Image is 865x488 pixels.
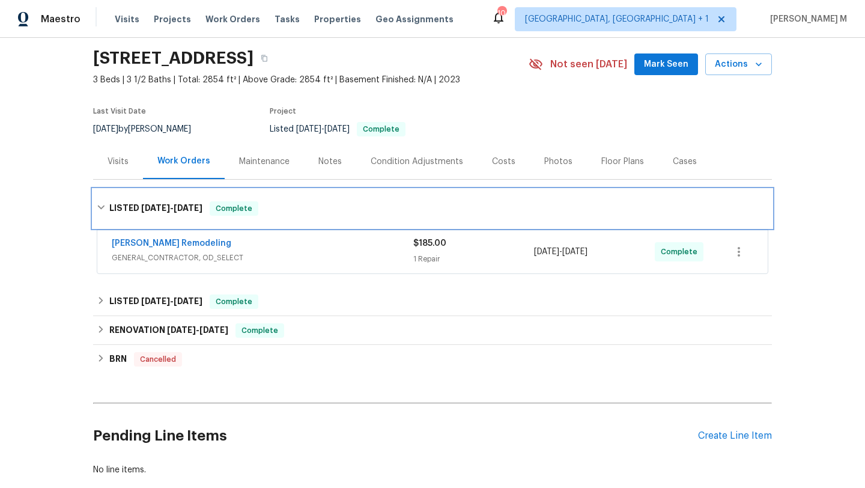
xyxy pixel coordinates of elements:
span: - [167,326,228,334]
span: [DATE] [324,125,350,133]
span: 3 Beds | 3 1/2 Baths | Total: 2854 ft² | Above Grade: 2854 ft² | Basement Finished: N/A | 2023 [93,74,529,86]
span: [DATE] [199,326,228,334]
span: Not seen [DATE] [550,58,627,70]
span: - [296,125,350,133]
span: Work Orders [205,13,260,25]
div: Costs [492,156,515,168]
h6: LISTED [109,294,202,309]
div: Notes [318,156,342,168]
span: [DATE] [562,248,587,256]
h6: BRN [109,352,127,367]
span: Complete [358,126,404,133]
div: 10 [497,7,506,19]
span: [DATE] [534,248,559,256]
span: Project [270,108,296,115]
span: Visits [115,13,139,25]
span: [DATE] [167,326,196,334]
span: Properties [314,13,361,25]
button: Actions [705,53,772,76]
div: Create Line Item [698,430,772,442]
button: Copy Address [253,47,275,69]
span: $185.00 [413,239,446,248]
h2: Pending Line Items [93,408,698,464]
span: Actions [715,57,762,72]
span: Complete [211,203,257,215]
div: Cases [673,156,697,168]
span: Complete [661,246,702,258]
span: Complete [237,325,283,337]
div: LISTED [DATE]-[DATE]Complete [93,287,772,316]
div: by [PERSON_NAME] [93,122,205,136]
div: Photos [544,156,572,168]
span: - [141,204,202,212]
span: Last Visit Date [93,108,146,115]
span: Cancelled [135,353,181,365]
span: [DATE] [174,297,202,305]
span: [DATE] [141,297,170,305]
span: Mark Seen [644,57,688,72]
h6: RENOVATION [109,323,228,338]
div: Floor Plans [601,156,644,168]
div: No line items. [93,464,772,476]
span: [PERSON_NAME] M [765,13,847,25]
div: BRN Cancelled [93,345,772,374]
div: LISTED [DATE]-[DATE]Complete [93,189,772,228]
div: Maintenance [239,156,290,168]
span: Projects [154,13,191,25]
span: Tasks [275,15,300,23]
span: [DATE] [296,125,321,133]
span: Complete [211,296,257,308]
button: Mark Seen [634,53,698,76]
div: Condition Adjustments [371,156,463,168]
span: Geo Assignments [375,13,454,25]
a: [PERSON_NAME] Remodeling [112,239,231,248]
span: - [534,246,587,258]
span: Listed [270,125,405,133]
span: [DATE] [174,204,202,212]
h2: [STREET_ADDRESS] [93,52,253,64]
span: GENERAL_CONTRACTOR, OD_SELECT [112,252,413,264]
div: Visits [108,156,129,168]
span: [DATE] [141,204,170,212]
h6: LISTED [109,201,202,216]
span: Maestro [41,13,80,25]
div: 1 Repair [413,253,534,265]
span: - [141,297,202,305]
span: [GEOGRAPHIC_DATA], [GEOGRAPHIC_DATA] + 1 [525,13,709,25]
div: Work Orders [157,155,210,167]
div: RENOVATION [DATE]-[DATE]Complete [93,316,772,345]
span: [DATE] [93,125,118,133]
